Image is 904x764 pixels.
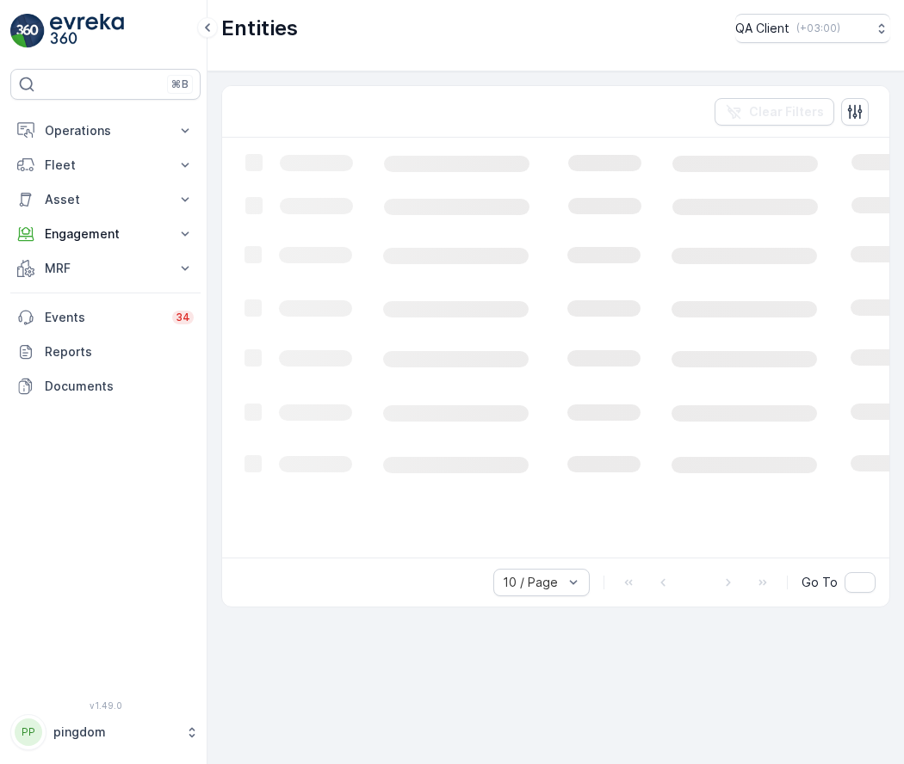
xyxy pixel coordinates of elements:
p: pingdom [53,724,176,741]
a: Reports [10,335,201,369]
a: Events34 [10,300,201,335]
button: PPpingdom [10,714,201,750]
p: MRF [45,260,166,277]
button: Fleet [10,148,201,182]
p: Reports [45,343,194,360]
button: MRF [10,251,201,286]
p: Clear Filters [749,103,824,120]
p: 34 [176,311,190,324]
p: Asset [45,191,166,208]
button: Operations [10,114,201,148]
a: Documents [10,369,201,404]
p: Engagement [45,225,166,243]
p: Events [45,309,162,326]
img: logo_light-DOdMpM7g.png [50,14,124,48]
p: QA Client [735,20,789,37]
span: v 1.49.0 [10,700,201,711]
p: ( +03:00 ) [796,22,840,35]
button: Asset [10,182,201,217]
button: Engagement [10,217,201,251]
button: QA Client(+03:00) [735,14,890,43]
p: ⌘B [171,77,189,91]
p: Entities [221,15,298,42]
img: logo [10,14,45,48]
p: Documents [45,378,194,395]
div: PP [15,718,42,746]
button: Clear Filters [715,98,834,126]
p: Fleet [45,157,166,174]
p: Operations [45,122,166,139]
span: Go To [802,574,838,591]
